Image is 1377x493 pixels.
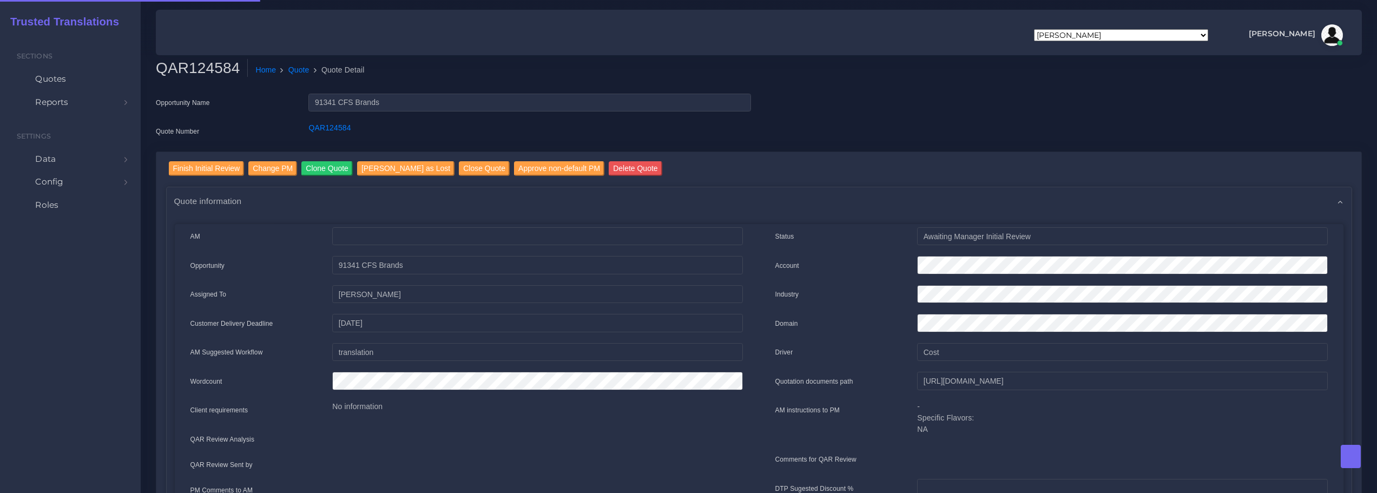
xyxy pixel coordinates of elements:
[775,261,799,271] label: Account
[156,98,210,108] label: Opportunity Name
[174,195,242,207] span: Quote information
[8,148,133,170] a: Data
[1249,30,1315,37] span: [PERSON_NAME]
[775,405,840,415] label: AM instructions to PM
[35,176,63,188] span: Config
[1243,24,1347,46] a: [PERSON_NAME]avatar
[775,232,794,241] label: Status
[309,64,365,76] li: Quote Detail
[775,290,799,299] label: Industry
[775,347,793,357] label: Driver
[288,64,309,76] a: Quote
[190,377,222,386] label: Wordcount
[775,455,856,464] label: Comments for QAR Review
[357,161,454,176] input: [PERSON_NAME] as Lost
[35,96,68,108] span: Reports
[190,435,255,444] label: QAR Review Analysis
[190,405,248,415] label: Client requirements
[514,161,604,176] input: Approve non-default PM
[156,59,248,77] h2: QAR124584
[459,161,510,176] input: Close Quote
[332,401,742,412] p: No information
[17,52,52,60] span: Sections
[308,123,351,132] a: QAR124584
[190,290,227,299] label: Assigned To
[1321,24,1343,46] img: avatar
[255,64,276,76] a: Home
[609,161,662,176] input: Delete Quote
[775,319,798,328] label: Domain
[35,73,66,85] span: Quotes
[167,187,1352,215] div: Quote information
[8,91,133,114] a: Reports
[35,153,56,165] span: Data
[190,460,253,470] label: QAR Review Sent by
[169,161,245,176] input: Finish Initial Review
[917,401,1327,435] p: - Specific Flavors: NA
[190,261,225,271] label: Opportunity
[301,161,353,176] input: Clone Quote
[332,285,742,304] input: pm
[248,161,297,176] input: Change PM
[775,377,853,386] label: Quotation documents path
[17,132,51,140] span: Settings
[3,15,119,28] h2: Trusted Translations
[3,13,119,31] a: Trusted Translations
[190,347,263,357] label: AM Suggested Workflow
[156,127,199,136] label: Quote Number
[190,319,273,328] label: Customer Delivery Deadline
[8,194,133,216] a: Roles
[35,199,58,211] span: Roles
[8,170,133,193] a: Config
[190,232,200,241] label: AM
[8,68,133,90] a: Quotes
